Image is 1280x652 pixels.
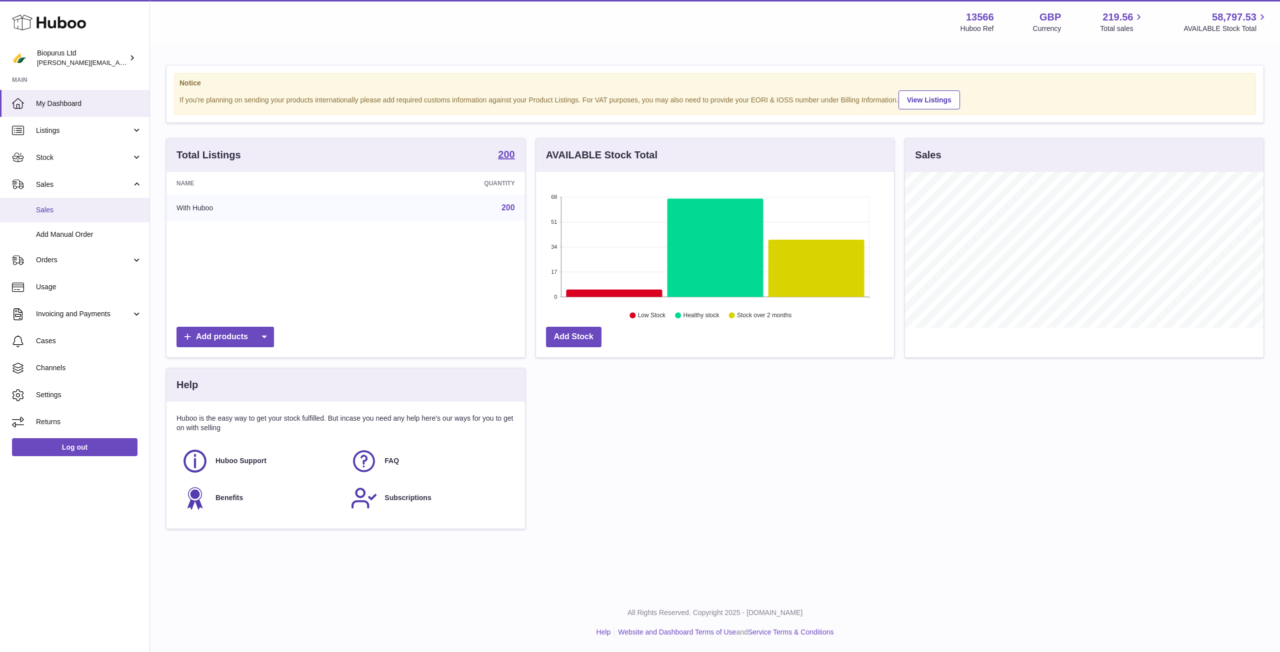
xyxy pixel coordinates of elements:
span: Cases [36,336,142,346]
text: Low Stock [638,312,666,319]
a: View Listings [898,90,960,109]
a: 200 [498,149,514,161]
a: Website and Dashboard Terms of Use [618,628,736,636]
th: Name [166,172,355,195]
img: peter@biopurus.co.uk [12,50,27,65]
span: Usage [36,282,142,292]
strong: GBP [1039,10,1061,24]
a: Huboo Support [181,448,340,475]
h3: Total Listings [176,148,241,162]
strong: Notice [179,78,1250,88]
a: Log out [12,438,137,456]
a: Subscriptions [350,485,509,512]
p: Huboo is the easy way to get your stock fulfilled. But incase you need any help here's our ways f... [176,414,515,433]
text: Healthy stock [683,312,719,319]
a: 219.56 Total sales [1100,10,1144,33]
li: and [614,628,833,637]
div: Biopurus Ltd [37,48,127,67]
span: Sales [36,180,131,189]
span: Huboo Support [215,456,266,466]
text: Stock over 2 months [737,312,791,319]
span: Subscriptions [384,493,431,503]
span: Orders [36,255,131,265]
td: With Huboo [166,195,355,221]
span: FAQ [384,456,399,466]
div: Currency [1033,24,1061,33]
h3: Help [176,378,198,392]
strong: 13566 [966,10,994,24]
a: Add products [176,327,274,347]
span: Add Manual Order [36,230,142,239]
span: 219.56 [1102,10,1133,24]
div: Huboo Ref [960,24,994,33]
a: Add Stock [546,327,601,347]
th: Quantity [355,172,525,195]
p: All Rights Reserved. Copyright 2025 - [DOMAIN_NAME] [158,608,1272,618]
span: AVAILABLE Stock Total [1183,24,1268,33]
a: 200 [501,203,515,212]
a: Benefits [181,485,340,512]
span: Total sales [1100,24,1144,33]
div: If you're planning on sending your products internationally please add required customs informati... [179,89,1250,109]
h3: Sales [915,148,941,162]
span: [PERSON_NAME][EMAIL_ADDRESS][DOMAIN_NAME] [37,58,200,66]
strong: 200 [498,149,514,159]
span: Invoicing and Payments [36,309,131,319]
span: My Dashboard [36,99,142,108]
a: Service Terms & Conditions [748,628,834,636]
text: 0 [554,294,557,300]
span: Channels [36,363,142,373]
span: Stock [36,153,131,162]
span: Returns [36,417,142,427]
text: 68 [551,194,557,200]
a: FAQ [350,448,509,475]
span: 58,797.53 [1212,10,1256,24]
h3: AVAILABLE Stock Total [546,148,657,162]
a: Help [596,628,611,636]
span: Benefits [215,493,243,503]
text: 51 [551,219,557,225]
span: Listings [36,126,131,135]
a: 58,797.53 AVAILABLE Stock Total [1183,10,1268,33]
text: 34 [551,244,557,250]
span: Settings [36,390,142,400]
text: 17 [551,269,557,275]
span: Sales [36,205,142,215]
